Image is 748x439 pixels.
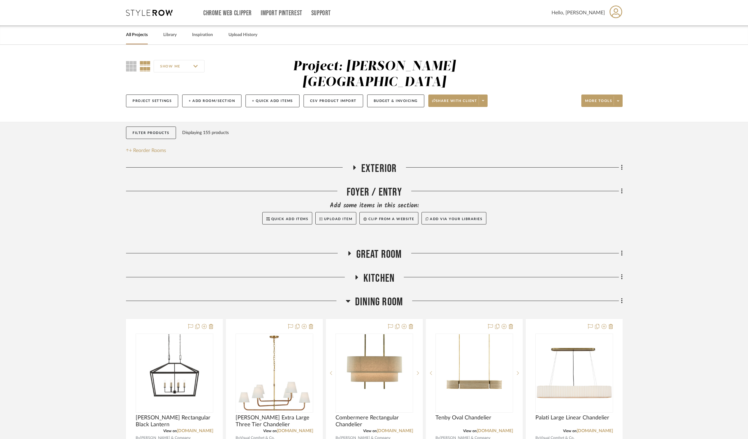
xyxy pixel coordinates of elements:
[363,429,377,433] span: View on
[177,429,213,433] a: [DOMAIN_NAME]
[377,429,413,433] a: [DOMAIN_NAME]
[126,127,176,139] button: Filter Products
[271,217,309,221] span: Quick Add Items
[182,127,229,139] div: Displaying 155 products
[577,429,613,433] a: [DOMAIN_NAME]
[435,414,491,421] span: Tenby Oval Chandelier
[277,429,313,433] a: [DOMAIN_NAME]
[246,95,300,107] button: + Quick Add Items
[261,11,302,16] a: Import Pinterest
[421,212,487,224] button: Add via your libraries
[262,212,313,224] button: Quick Add Items
[126,95,178,107] button: Project Settings
[228,31,257,39] a: Upload History
[359,212,418,224] button: Clip from a website
[552,9,605,16] span: Hello, [PERSON_NAME]
[192,31,213,39] a: Inspiration
[581,95,623,107] button: More tools
[236,335,313,411] img: Basden Extra Large Three Tier Chandelier
[585,99,612,108] span: More tools
[126,147,166,154] button: Reorder Rooms
[443,334,505,412] img: Tenby Oval Chandelier
[304,95,363,107] button: CSV Product Import
[263,429,277,433] span: View on
[343,334,405,412] img: Combermere Rectangular Chandelier
[126,201,623,210] div: Add some items in this section:
[367,95,424,107] button: Budget & Invoicing
[336,414,413,428] span: Combermere Rectangular Chandelier
[315,212,356,224] button: Upload Item
[355,295,403,309] span: Dining Room
[126,31,148,39] a: All Projects
[563,429,577,433] span: View on
[293,60,456,89] div: Project: [PERSON_NAME][GEOGRAPHIC_DATA]
[477,429,513,433] a: [DOMAIN_NAME]
[428,95,488,107] button: Share with client
[143,334,205,412] img: Denison Rectangular Black Lantern
[361,162,397,175] span: Exterior
[163,429,177,433] span: View on
[432,99,477,108] span: Share with client
[182,95,241,107] button: + Add Room/Section
[236,414,313,428] span: [PERSON_NAME] Extra Large Three Tier Chandelier
[133,147,166,154] span: Reorder Rooms
[136,414,213,428] span: [PERSON_NAME] Rectangular Black Lantern
[163,31,177,39] a: Library
[536,335,612,411] img: Palati Large Linear Chandelier
[356,248,402,261] span: Great Room
[363,272,394,285] span: Kitchen
[203,11,252,16] a: Chrome Web Clipper
[463,429,477,433] span: View on
[311,11,331,16] a: Support
[535,414,609,421] span: Palati Large Linear Chandelier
